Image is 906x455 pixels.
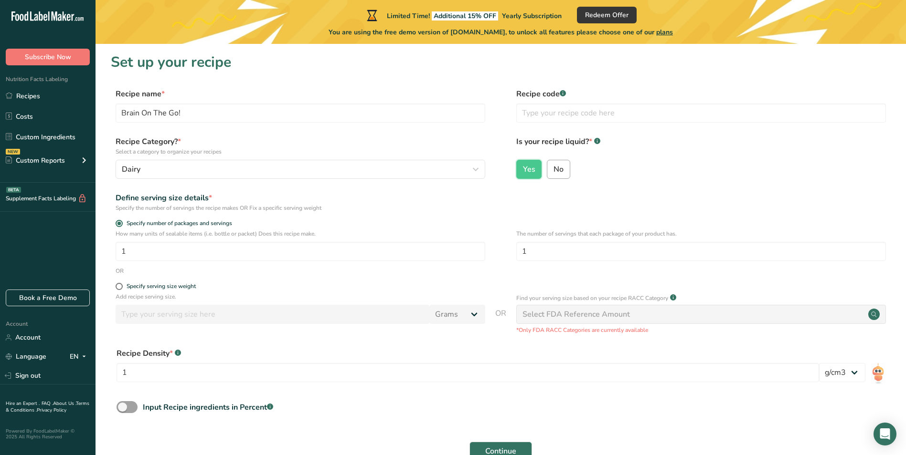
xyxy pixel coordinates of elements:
[117,363,819,382] input: Type your density here
[432,11,498,21] span: Additional 15% OFF
[53,400,76,407] a: About Us .
[6,155,65,165] div: Custom Reports
[37,407,66,414] a: Privacy Policy
[116,192,485,204] div: Define serving size details
[6,400,40,407] a: Hire an Expert .
[116,229,485,238] p: How many units of sealable items (i.e. bottle or packet) Does this recipe make.
[516,326,886,334] p: *Only FDA RACC Categories are currently available
[585,10,629,20] span: Redeem Offer
[516,136,886,156] label: Is your recipe liquid?
[554,165,564,174] span: No
[656,28,673,37] span: plans
[111,52,891,73] h1: Set up your recipe
[116,292,485,301] p: Add recipe serving size.
[116,267,124,275] div: OR
[6,290,90,306] a: Book a Free Demo
[123,220,232,227] span: Specify number of packages and servings
[116,136,485,156] label: Recipe Category?
[522,309,630,320] div: Select FDA Reference Amount
[502,11,562,21] span: Yearly Subscription
[127,283,196,290] div: Specify serving size weight
[116,204,485,212] div: Specify the number of servings the recipe makes OR Fix a specific serving weight
[25,52,71,62] span: Subscribe Now
[516,103,886,123] input: Type your recipe code here
[365,10,562,21] div: Limited Time!
[6,187,21,193] div: BETA
[516,229,886,238] p: The number of servings that each package of your product has.
[874,423,896,445] div: Open Intercom Messenger
[495,308,506,334] span: OR
[116,103,485,123] input: Type your recipe name here
[42,400,53,407] a: FAQ .
[6,49,90,65] button: Subscribe Now
[577,7,637,23] button: Redeem Offer
[516,88,886,100] label: Recipe code
[116,160,485,179] button: Dairy
[116,147,485,156] p: Select a category to organize your recipes
[516,294,668,302] p: Find your serving size based on your recipe RACC Category
[6,348,46,365] a: Language
[116,88,485,100] label: Recipe name
[6,400,89,414] a: Terms & Conditions .
[70,351,90,362] div: EN
[6,149,20,155] div: NEW
[871,363,885,384] img: ai-bot.1dcbe71.gif
[122,164,140,175] span: Dairy
[329,27,673,37] span: You are using the free demo version of [DOMAIN_NAME], to unlock all features please choose one of...
[143,402,273,413] div: Input Recipe ingredients in Percent
[6,428,90,440] div: Powered By FoodLabelMaker © 2025 All Rights Reserved
[117,348,819,359] div: Recipe Density
[523,165,535,174] span: Yes
[116,305,429,324] input: Type your serving size here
